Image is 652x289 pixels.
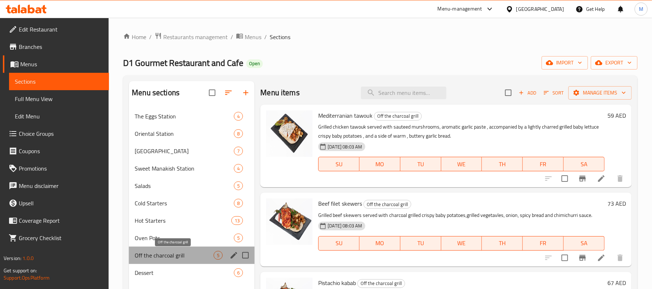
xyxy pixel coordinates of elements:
[123,55,243,71] span: D1 Gourmet Restaurant and Cafe
[574,88,626,97] span: Manage items
[135,129,234,138] span: Oriental Station
[444,238,479,248] span: WE
[361,87,446,99] input: search
[485,238,520,248] span: TH
[135,181,234,190] span: Salads
[547,58,582,67] span: import
[15,77,103,86] span: Sections
[542,56,588,70] button: import
[19,164,103,173] span: Promotions
[234,234,243,242] div: items
[129,229,255,247] div: Oven Pots5
[246,59,263,68] div: Open
[485,159,520,169] span: TH
[123,32,638,42] nav: breadcrumb
[574,170,591,187] button: Branch-specific-item
[19,234,103,242] span: Grocery Checklist
[234,269,243,276] span: 6
[3,212,109,229] a: Coverage Report
[228,250,239,261] button: edit
[539,87,568,99] span: Sort items
[270,33,290,41] span: Sections
[205,85,220,100] span: Select all sections
[516,87,539,99] span: Add item
[135,199,234,208] span: Cold Starters
[19,199,103,208] span: Upsell
[19,181,103,190] span: Menu disclaimer
[526,159,561,169] span: FR
[4,273,50,282] a: Support.OpsPlatform
[129,177,255,194] div: Salads5
[129,264,255,281] div: Dessert6
[3,160,109,177] a: Promotions
[135,164,234,173] span: Sweet Manakish Station
[567,159,602,169] span: SA
[155,32,228,42] a: Restaurants management
[234,200,243,207] span: 8
[557,250,572,265] span: Select to update
[236,32,261,42] a: Menus
[374,112,421,120] span: Off the charcoal grill
[4,254,21,263] span: Version:
[362,238,397,248] span: MO
[3,142,109,160] a: Coupons
[129,108,255,125] div: The Eggs Station4
[220,84,237,101] span: Sort sections
[123,33,146,41] a: Home
[3,55,109,73] a: Menus
[234,148,243,155] span: 7
[441,157,482,171] button: WE
[403,159,438,169] span: TU
[22,254,34,263] span: 1.0.0
[400,157,441,171] button: TU
[19,129,103,138] span: Choice Groups
[359,236,400,251] button: MO
[266,110,312,157] img: Mediterranian tawouk
[234,113,243,120] span: 4
[523,236,564,251] button: FR
[325,222,365,229] span: [DATE] 08:03 AM
[231,216,243,225] div: items
[135,112,234,121] span: The Eggs Station
[482,157,523,171] button: TH
[438,5,482,13] div: Menu-management
[234,268,243,277] div: items
[135,147,234,155] span: [GEOGRAPHIC_DATA]
[234,181,243,190] div: items
[135,147,234,155] div: Manakish Station
[639,5,643,13] span: M
[518,89,537,97] span: Add
[237,84,255,101] button: Add section
[523,157,564,171] button: FR
[318,157,359,171] button: SU
[20,60,103,68] span: Menus
[234,112,243,121] div: items
[129,142,255,160] div: [GEOGRAPHIC_DATA]7
[564,236,605,251] button: SA
[318,236,359,251] button: SU
[135,251,214,260] span: Off the charcoal grill
[234,147,243,155] div: items
[135,268,234,277] span: Dessert
[246,60,263,67] span: Open
[3,38,109,55] a: Branches
[516,5,564,13] div: [GEOGRAPHIC_DATA]
[3,229,109,247] a: Grocery Checklist
[3,194,109,212] a: Upsell
[516,87,539,99] button: Add
[135,216,231,225] div: Hot Starters
[542,87,565,99] button: Sort
[403,238,438,248] span: TU
[364,200,411,209] span: Off the charcoal grill
[3,21,109,38] a: Edit Restaurant
[149,33,152,41] li: /
[266,198,312,245] img: Beef filet skewers
[358,279,405,288] span: Off the charcoal grill
[234,235,243,242] span: 5
[318,277,356,288] span: Pistachio kabab
[9,108,109,125] a: Edit Menu
[611,249,629,267] button: delete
